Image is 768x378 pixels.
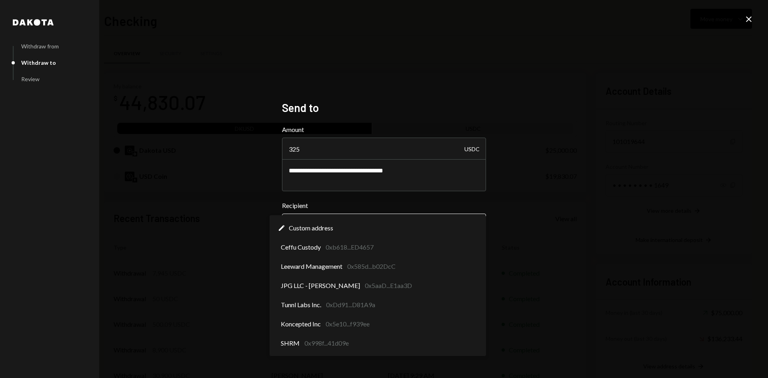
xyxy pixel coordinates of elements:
[21,59,56,66] div: Withdraw to
[326,242,374,252] div: 0xb618...ED4657
[281,338,300,348] span: SHRM
[282,214,486,236] button: Recipient
[282,138,486,160] input: Enter amount
[347,262,396,271] div: 0x585d...b02DcC
[365,281,412,290] div: 0x5aaD...E1aa3D
[282,125,486,134] label: Amount
[281,281,360,290] span: JPG LLC - [PERSON_NAME]
[282,100,486,116] h2: Send to
[304,338,349,348] div: 0x998f...41d09e
[289,223,333,233] span: Custom address
[281,319,321,329] span: Koncepted Inc
[464,138,480,160] div: USDC
[281,300,321,310] span: Tunnl Labs Inc.
[281,262,342,271] span: Leeward Management
[282,201,486,210] label: Recipient
[281,242,321,252] span: Ceffu Custody
[326,319,370,329] div: 0x5e10...f939ee
[326,300,375,310] div: 0xDd91...D81A9a
[21,76,40,82] div: Review
[21,43,59,50] div: Withdraw from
